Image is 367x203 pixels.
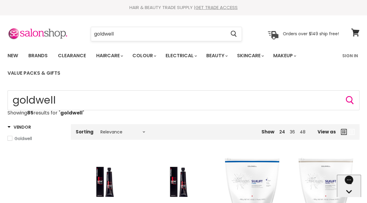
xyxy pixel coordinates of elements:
[3,47,339,82] ul: Main menu
[195,4,238,11] a: GET TRADE ACCESS
[91,27,242,41] form: Product
[3,49,23,62] a: New
[161,49,201,62] a: Electrical
[91,27,226,41] input: Search
[233,49,267,62] a: Skincare
[53,49,90,62] a: Clearance
[269,49,300,62] a: Makeup
[337,175,361,197] iframe: Gorgias live chat messenger
[128,49,160,62] a: Colour
[92,49,127,62] a: Haircare
[283,31,339,36] p: Orders over $149 ship free!
[226,27,242,41] button: Search
[202,49,231,62] a: Beauty
[339,49,362,62] a: Sign In
[24,49,52,62] a: Brands
[3,67,65,80] a: Value Packs & Gifts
